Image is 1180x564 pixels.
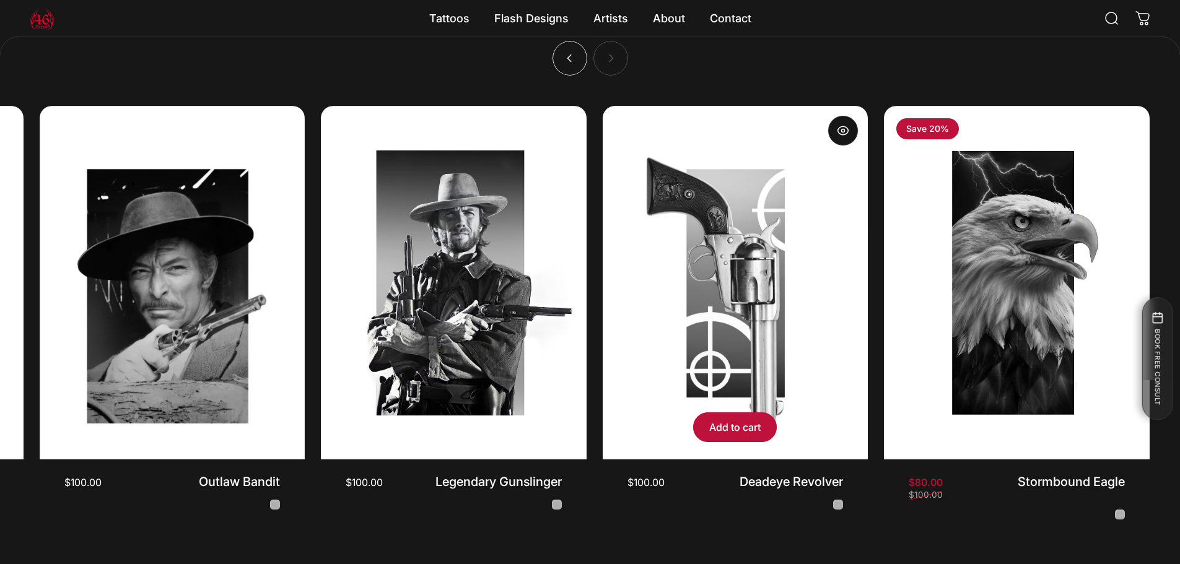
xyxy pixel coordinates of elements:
[553,41,587,76] button: Previous
[346,477,383,487] span: $100.00
[199,474,280,489] a: Outlaw Bandit
[581,6,640,32] summary: Artists
[1142,297,1173,420] button: BOOK FREE CONSULT
[740,474,843,489] a: Deadeye Revolver
[552,500,562,510] a: Legendary Gunslinger - Black and Grey
[627,477,665,487] span: $100.00
[909,491,943,500] span: $100.00
[596,97,875,468] img: Deadeye Revolver
[697,6,764,32] a: Contact
[603,106,868,459] a: Deadeye Revolver
[417,6,482,32] summary: Tattoos
[1018,474,1125,489] a: Stormbound Eagle
[1115,510,1125,519] a: Stormbound Eagle - Black and Grey
[435,474,562,489] a: Legendary Gunslinger
[64,477,102,487] span: $100.00
[321,106,587,459] img: Legendary Gunslinger
[640,6,697,32] summary: About
[40,106,305,459] img: Outlaw Bandit
[884,106,1150,459] img: Stormbound Eagle
[833,500,843,510] a: Deadeye Revolver - Black and Grey
[270,500,280,510] a: Outlaw Bandit - Black and Grey
[417,6,764,32] nav: Primary
[909,477,943,487] span: $80.00
[693,412,777,442] button: Add to cart
[1129,5,1156,32] a: 0 items
[482,6,581,32] summary: Flash Designs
